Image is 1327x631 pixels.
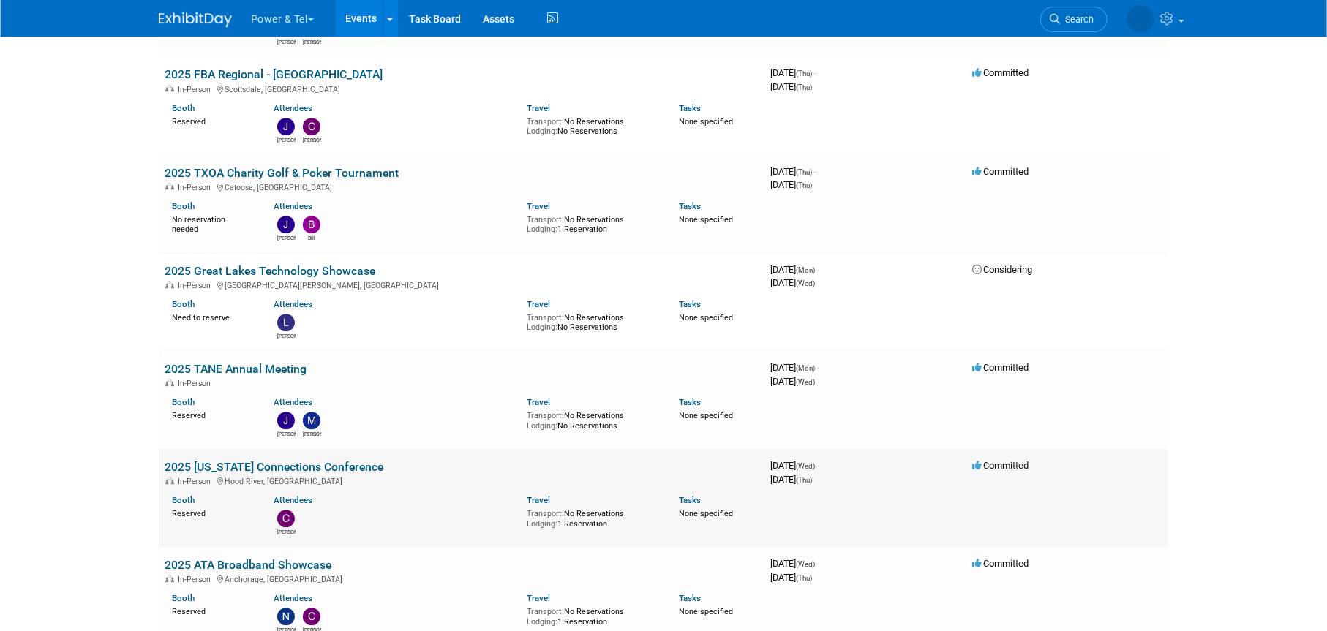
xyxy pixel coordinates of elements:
[770,558,819,569] span: [DATE]
[770,67,816,78] span: [DATE]
[679,411,733,420] span: None specified
[165,264,375,278] a: 2025 Great Lakes Technology Showcase
[796,476,812,484] span: (Thu)
[303,412,320,429] img: Michael Mackeben
[527,607,564,616] span: Transport:
[303,135,321,144] div: Chad Smith
[165,475,759,486] div: Hood River, [GEOGRAPHIC_DATA]
[527,506,657,529] div: No Reservations 1 Reservation
[527,114,657,137] div: No Reservations No Reservations
[277,412,295,429] img: John Gautieri
[817,460,819,471] span: -
[679,117,733,126] span: None specified
[527,103,550,113] a: Travel
[277,527,296,536] div: Chad Smith
[159,12,232,27] img: ExhibitDay
[972,558,1029,569] span: Committed
[679,509,733,518] span: None specified
[770,474,812,485] span: [DATE]
[1127,5,1154,33] img: Melissa Seibring
[972,166,1029,177] span: Committed
[277,233,296,242] div: Judd Bartley
[796,266,815,274] span: (Mon)
[527,421,557,431] span: Lodging:
[770,572,812,583] span: [DATE]
[972,67,1029,78] span: Committed
[527,212,657,235] div: No Reservations 1 Reservation
[165,460,383,474] a: 2025 [US_STATE] Connections Conference
[770,81,812,92] span: [DATE]
[527,411,564,420] span: Transport:
[527,519,557,529] span: Lodging:
[796,560,815,568] span: (Wed)
[814,67,816,78] span: -
[527,299,550,309] a: Travel
[165,558,331,572] a: 2025 ATA Broadband Showcase
[796,181,812,189] span: (Thu)
[679,397,701,407] a: Tasks
[165,362,307,376] a: 2025 TANE Annual Meeting
[814,166,816,177] span: -
[277,314,295,331] img: Lydia Lott
[172,506,252,519] div: Reserved
[178,575,215,584] span: In-Person
[679,607,733,616] span: None specified
[796,83,812,91] span: (Thu)
[172,310,252,323] div: Need to reserve
[679,299,701,309] a: Tasks
[796,462,815,470] span: (Wed)
[274,103,312,113] a: Attendees
[178,477,215,486] span: In-Person
[277,429,296,438] div: John Gautieri
[277,37,296,46] div: Rob Sanders
[178,379,215,388] span: In-Person
[527,215,564,224] span: Transport:
[796,364,815,372] span: (Mon)
[972,362,1029,373] span: Committed
[679,495,701,505] a: Tasks
[796,69,812,78] span: (Thu)
[796,574,812,582] span: (Thu)
[277,135,296,144] div: Josh Hopkins
[527,617,557,627] span: Lodging:
[527,495,550,505] a: Travel
[172,604,252,617] div: Reserved
[527,224,557,234] span: Lodging:
[679,215,733,224] span: None specified
[303,216,320,233] img: Bill Rinehardt
[274,397,312,407] a: Attendees
[172,114,252,127] div: Reserved
[796,378,815,386] span: (Wed)
[165,575,174,582] img: In-Person Event
[527,593,550,603] a: Travel
[770,362,819,373] span: [DATE]
[165,183,174,190] img: In-Person Event
[277,510,295,527] img: Chad Smith
[303,118,320,135] img: Chad Smith
[796,279,815,287] span: (Wed)
[172,408,252,421] div: Reserved
[527,313,564,322] span: Transport:
[817,264,819,275] span: -
[274,495,312,505] a: Attendees
[178,281,215,290] span: In-Person
[165,379,174,386] img: In-Person Event
[770,166,816,177] span: [DATE]
[1040,7,1108,32] a: Search
[172,397,195,407] a: Booth
[527,310,657,333] div: No Reservations No Reservations
[165,83,759,94] div: Scottsdale, [GEOGRAPHIC_DATA]
[165,166,399,180] a: 2025 TXOA Charity Golf & Poker Tournament
[277,608,295,625] img: Nate Derbyshire
[770,376,815,387] span: [DATE]
[178,85,215,94] span: In-Person
[527,509,564,518] span: Transport:
[1060,14,1094,25] span: Search
[527,604,657,627] div: No Reservations 1 Reservation
[796,168,812,176] span: (Thu)
[172,201,195,211] a: Booth
[277,118,295,135] img: Josh Hopkins
[303,37,321,46] div: Kevin Wilkes
[165,573,759,584] div: Anchorage, [GEOGRAPHIC_DATA]
[527,322,557,332] span: Lodging:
